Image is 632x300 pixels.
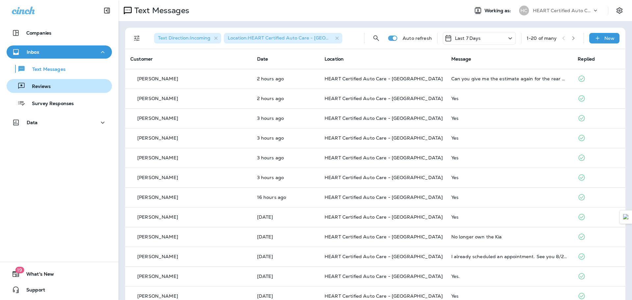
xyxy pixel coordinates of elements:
[325,234,443,240] span: HEART Certified Auto Care - [GEOGRAPHIC_DATA]
[325,214,443,220] span: HEART Certified Auto Care - [GEOGRAPHIC_DATA]
[257,135,314,141] p: Aug 15, 2025 09:07 AM
[455,36,481,41] p: Last 7 Days
[257,56,268,62] span: Date
[27,120,38,125] p: Data
[325,273,443,279] span: HEART Certified Auto Care - [GEOGRAPHIC_DATA]
[130,32,144,45] button: Filters
[27,49,39,55] p: Inbox
[257,234,314,239] p: Aug 14, 2025 10:48 AM
[325,293,443,299] span: HEART Certified Auto Care - [GEOGRAPHIC_DATA]
[451,135,567,141] div: Yes
[20,271,54,279] span: What's New
[257,155,314,160] p: Aug 15, 2025 09:07 AM
[325,175,443,180] span: HEART Certified Auto Care - [GEOGRAPHIC_DATA]
[26,30,51,36] p: Companies
[7,26,112,40] button: Companies
[451,234,567,239] div: No longer own the Kia
[614,5,625,16] button: Settings
[137,234,178,239] p: [PERSON_NAME]
[485,8,513,14] span: Working as:
[403,36,432,41] p: Auto refresh
[137,96,178,101] p: [PERSON_NAME]
[519,6,529,15] div: HC
[451,195,567,200] div: Yes
[325,95,443,101] span: HEART Certified Auto Care - [GEOGRAPHIC_DATA]
[257,116,314,121] p: Aug 15, 2025 09:16 AM
[130,56,153,62] span: Customer
[325,135,443,141] span: HEART Certified Auto Care - [GEOGRAPHIC_DATA]
[228,35,364,41] span: Location : HEART Certified Auto Care - [GEOGRAPHIC_DATA]
[98,4,116,17] button: Collapse Sidebar
[527,36,557,41] div: 1 - 20 of many
[325,194,443,200] span: HEART Certified Auto Care - [GEOGRAPHIC_DATA]
[25,101,74,107] p: Survey Responses
[154,33,221,43] div: Text Direction:Incoming
[451,274,567,279] div: Yes.
[7,267,112,281] button: 19What's New
[257,293,314,299] p: Aug 14, 2025 10:21 AM
[15,267,24,273] span: 19
[533,8,592,13] p: HEART Certified Auto Care
[257,274,314,279] p: Aug 14, 2025 10:33 AM
[137,195,178,200] p: [PERSON_NAME]
[325,254,443,259] span: HEART Certified Auto Care - [GEOGRAPHIC_DATA]
[451,293,567,299] div: Yes
[137,76,178,81] p: [PERSON_NAME]
[25,84,51,90] p: Reviews
[451,155,567,160] div: Yes
[224,33,342,43] div: Location:HEART Certified Auto Care - [GEOGRAPHIC_DATA]
[26,67,66,73] p: Text Messages
[7,79,112,93] button: Reviews
[325,115,443,121] span: HEART Certified Auto Care - [GEOGRAPHIC_DATA]
[325,155,443,161] span: HEART Certified Auto Care - [GEOGRAPHIC_DATA]
[451,254,567,259] div: I already scheduled an appointment. See you 8/21.
[325,76,443,82] span: HEART Certified Auto Care - [GEOGRAPHIC_DATA]
[451,214,567,220] div: Yes
[7,116,112,129] button: Data
[325,56,344,62] span: Location
[7,283,112,296] button: Support
[20,287,45,295] span: Support
[7,96,112,110] button: Survey Responses
[7,62,112,76] button: Text Messages
[578,56,595,62] span: Replied
[137,274,178,279] p: [PERSON_NAME]
[137,116,178,121] p: [PERSON_NAME]
[257,214,314,220] p: Aug 14, 2025 12:14 PM
[451,96,567,101] div: Yes
[370,32,383,45] button: Search Messages
[132,6,189,15] p: Text Messages
[257,76,314,81] p: Aug 15, 2025 10:35 AM
[137,214,178,220] p: [PERSON_NAME]
[137,254,178,259] p: [PERSON_NAME]
[604,36,615,41] p: New
[257,254,314,259] p: Aug 14, 2025 10:43 AM
[257,195,314,200] p: Aug 14, 2025 08:50 PM
[451,56,471,62] span: Message
[451,76,567,81] div: Can you give me the estimate again for the rear break repair?
[7,45,112,59] button: Inbox
[623,214,629,220] img: Detect Auto
[137,155,178,160] p: [PERSON_NAME]
[137,135,178,141] p: [PERSON_NAME]
[158,35,210,41] span: Text Direction : Incoming
[451,116,567,121] div: Yes
[257,175,314,180] p: Aug 15, 2025 09:07 AM
[137,293,178,299] p: [PERSON_NAME]
[257,96,314,101] p: Aug 15, 2025 10:24 AM
[451,175,567,180] div: Yes
[137,175,178,180] p: [PERSON_NAME]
